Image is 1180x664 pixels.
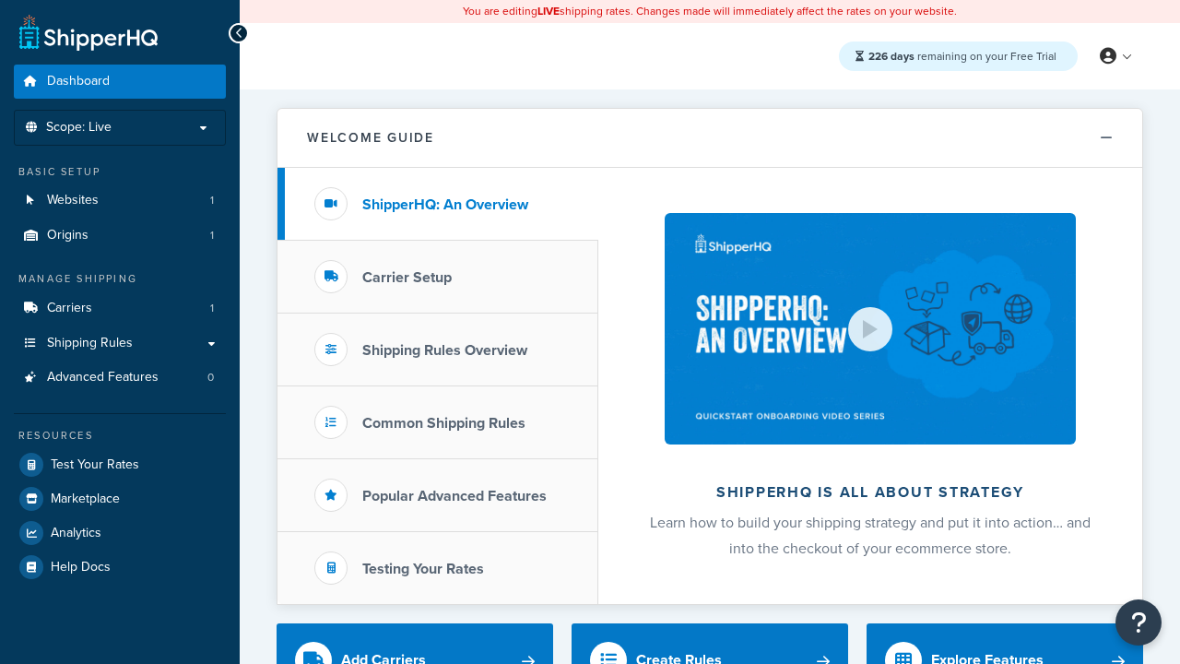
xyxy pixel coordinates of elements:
[14,271,226,287] div: Manage Shipping
[650,512,1091,559] span: Learn how to build your shipping strategy and put it into action… and into the checkout of your e...
[537,3,560,19] b: LIVE
[14,428,226,444] div: Resources
[362,415,525,432] h3: Common Shipping Rules
[14,482,226,516] a: Marketplace
[14,164,226,180] div: Basic Setup
[14,65,226,99] a: Dashboard
[51,457,139,473] span: Test Your Rates
[362,342,527,359] h3: Shipping Rules Overview
[210,193,214,208] span: 1
[14,361,226,395] li: Advanced Features
[307,131,434,145] h2: Welcome Guide
[14,184,226,218] li: Websites
[14,448,226,481] a: Test Your Rates
[210,228,214,243] span: 1
[14,219,226,253] a: Origins1
[14,184,226,218] a: Websites1
[868,48,914,65] strong: 226 days
[47,74,110,89] span: Dashboard
[47,301,92,316] span: Carriers
[47,336,133,351] span: Shipping Rules
[14,291,226,326] li: Carriers
[47,193,99,208] span: Websites
[362,561,484,577] h3: Testing Your Rates
[14,219,226,253] li: Origins
[51,560,111,575] span: Help Docs
[210,301,214,316] span: 1
[14,516,226,550] a: Analytics
[14,551,226,584] a: Help Docs
[51,492,120,507] span: Marketplace
[362,196,528,213] h3: ShipperHQ: An Overview
[14,326,226,361] a: Shipping Rules
[47,228,88,243] span: Origins
[868,48,1056,65] span: remaining on your Free Trial
[362,488,547,504] h3: Popular Advanced Features
[14,291,226,326] a: Carriers1
[51,526,101,541] span: Analytics
[207,370,214,385] span: 0
[1115,599,1162,646] button: Open Resource Center
[665,213,1076,445] img: ShipperHQ is all about strategy
[47,370,159,385] span: Advanced Features
[277,109,1142,168] button: Welcome Guide
[362,269,452,286] h3: Carrier Setup
[647,484,1093,501] h2: ShipperHQ is all about strategy
[46,120,112,136] span: Scope: Live
[14,361,226,395] a: Advanced Features0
